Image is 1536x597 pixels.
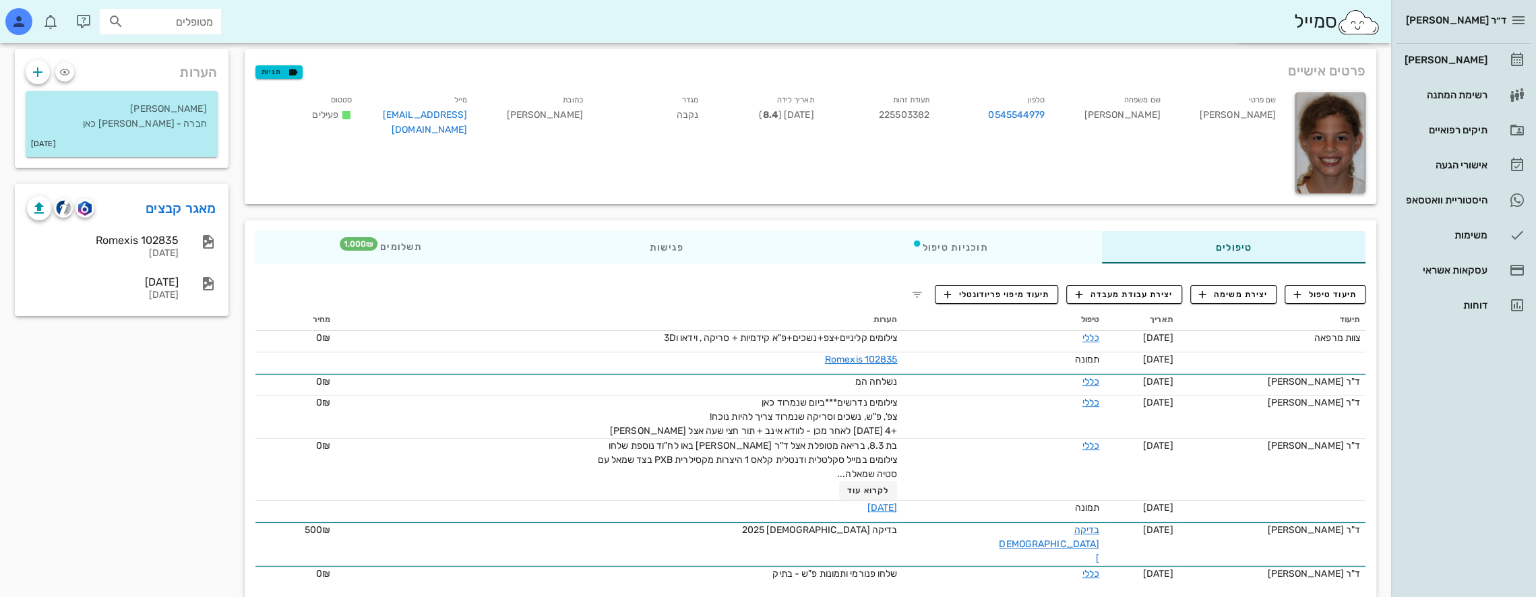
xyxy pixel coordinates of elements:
a: אישורי הגעה [1396,149,1531,181]
small: [DATE] [31,137,56,152]
small: כתובת [563,96,583,104]
small: תעודת זהות [893,96,929,104]
img: SmileCloud logo [1337,9,1380,36]
img: romexis logo [78,201,91,216]
strong: 8.4 [762,109,778,121]
a: מאגר קבצים [146,197,216,219]
th: מחיר [255,309,336,331]
button: תיעוד טיפול [1285,285,1365,304]
button: יצירת עבודת מעבדה [1066,285,1181,304]
button: יצירת משימה [1190,285,1277,304]
div: משימות [1402,230,1487,241]
span: תיעוד מיפוי פריודונטלי [944,288,1049,301]
span: בדיקה [DEMOGRAPHIC_DATA] 2025 [741,524,897,536]
a: כללי [1082,397,1099,408]
div: טיפולים [1101,231,1365,263]
span: תגיות [262,66,297,78]
div: צוות מרפאה [1184,331,1360,345]
a: [DATE] [867,502,898,513]
a: תיקים רפואיים [1396,114,1531,146]
span: נשלחה המ [855,376,897,387]
small: מגדר [682,96,698,104]
div: רשימת המתנה [1402,90,1487,100]
span: ד״ר [PERSON_NAME] [1406,14,1506,26]
span: [DATE] [1143,568,1173,579]
div: [DATE] [27,276,179,288]
span: 0₪ [316,568,330,579]
span: 225503382 [879,109,929,121]
span: תג [40,11,48,19]
span: תמונה [1075,354,1100,365]
div: תיקים רפואיים [1402,125,1487,135]
div: היסטוריית וואטסאפ [1402,195,1487,206]
span: תשלומים [369,243,422,252]
div: דוחות [1402,300,1487,311]
button: cliniview logo [54,199,73,218]
img: cliniview logo [56,200,71,216]
div: תוכניות טיפול [797,231,1101,263]
a: עסקאות אשראי [1396,254,1531,286]
div: ד"ר [PERSON_NAME] [1184,567,1360,581]
a: דוחות [1396,289,1531,321]
span: [DATE] [1143,524,1173,536]
a: רשימת המתנה [1396,79,1531,111]
span: 0₪ [316,376,330,387]
span: יצירת עבודת מעבדה [1076,288,1173,301]
span: [DATE] [1143,376,1173,387]
div: ד"ר [PERSON_NAME] [1184,439,1360,453]
span: צילומים נדרשים***ביום שנמרוד כאן צפ', פ"ש, נשכים וסריקה שנמרוד צריך להיות נוכח! +4 [DATE] לאחר מכ... [610,397,897,437]
span: תמונה [1075,502,1100,513]
span: [DATE] [1143,332,1173,344]
span: פרטים אישיים [1288,60,1365,82]
span: [DATE] [1143,397,1173,408]
p: [PERSON_NAME] חברה - [PERSON_NAME] כאן [36,102,207,131]
span: [DATE] [1143,502,1173,513]
div: הערות [15,49,228,88]
span: 0₪ [316,397,330,408]
span: בת 8.3, בריאה מטופלת אצל ד"ר [PERSON_NAME] באו לח"וד נוספת שלחו צילומים במייל סקלטלית ודנטלית קלא... [597,440,897,480]
small: שם משפחה [1124,96,1161,104]
div: [DATE] [27,290,179,301]
a: משימות [1396,219,1531,251]
span: תיעוד טיפול [1294,288,1357,301]
a: כללי [1082,332,1099,344]
span: תג [340,237,377,251]
small: טלפון [1028,96,1045,104]
span: [DATE] [1143,354,1173,365]
div: סמייל [1293,7,1380,36]
span: צילומים קליניים+צפ+נשכים+פ"א קידמיות + סריקה , וידאו ו3D [664,332,898,344]
a: 0545544979 [988,108,1045,123]
span: שלחו פנורמי ותמונות פ"ש - בתיק [772,568,897,579]
div: אישורי הגעה [1402,160,1487,170]
a: [PERSON_NAME] [1396,44,1531,76]
span: לקרוא עוד [847,486,889,495]
div: Romexis 102835 [27,234,179,247]
a: Romexis 102835 [825,354,897,365]
a: כללי [1082,440,1099,451]
div: פגישות [535,231,797,263]
span: יצירת משימה [1199,288,1268,301]
div: [PERSON_NAME] [1055,90,1171,146]
span: 0₪ [316,332,330,344]
span: [DATE] ( ) [759,109,813,121]
th: הערות [336,309,902,331]
button: תיעוד מיפוי פריודונטלי [935,285,1059,304]
div: [PERSON_NAME] [1402,55,1487,65]
th: תיעוד [1178,309,1365,331]
a: [EMAIL_ADDRESS][DOMAIN_NAME] [383,109,468,135]
div: [DATE] [27,248,179,259]
small: תאריך לידה [777,96,814,104]
th: טיפול [902,309,1105,331]
span: 500₪ [304,524,330,536]
small: מייל [454,96,467,104]
div: עסקאות אשראי [1402,265,1487,276]
div: נקבה [594,90,709,146]
small: שם פרטי [1248,96,1276,104]
div: ד"ר [PERSON_NAME] [1184,523,1360,537]
button: romexis logo [75,199,94,218]
div: ד"ר [PERSON_NAME] [1184,375,1360,389]
button: תגיות [255,65,303,79]
div: ד"ר [PERSON_NAME] [1184,396,1360,410]
button: לקרוא עוד [839,481,898,500]
span: 0₪ [316,440,330,451]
